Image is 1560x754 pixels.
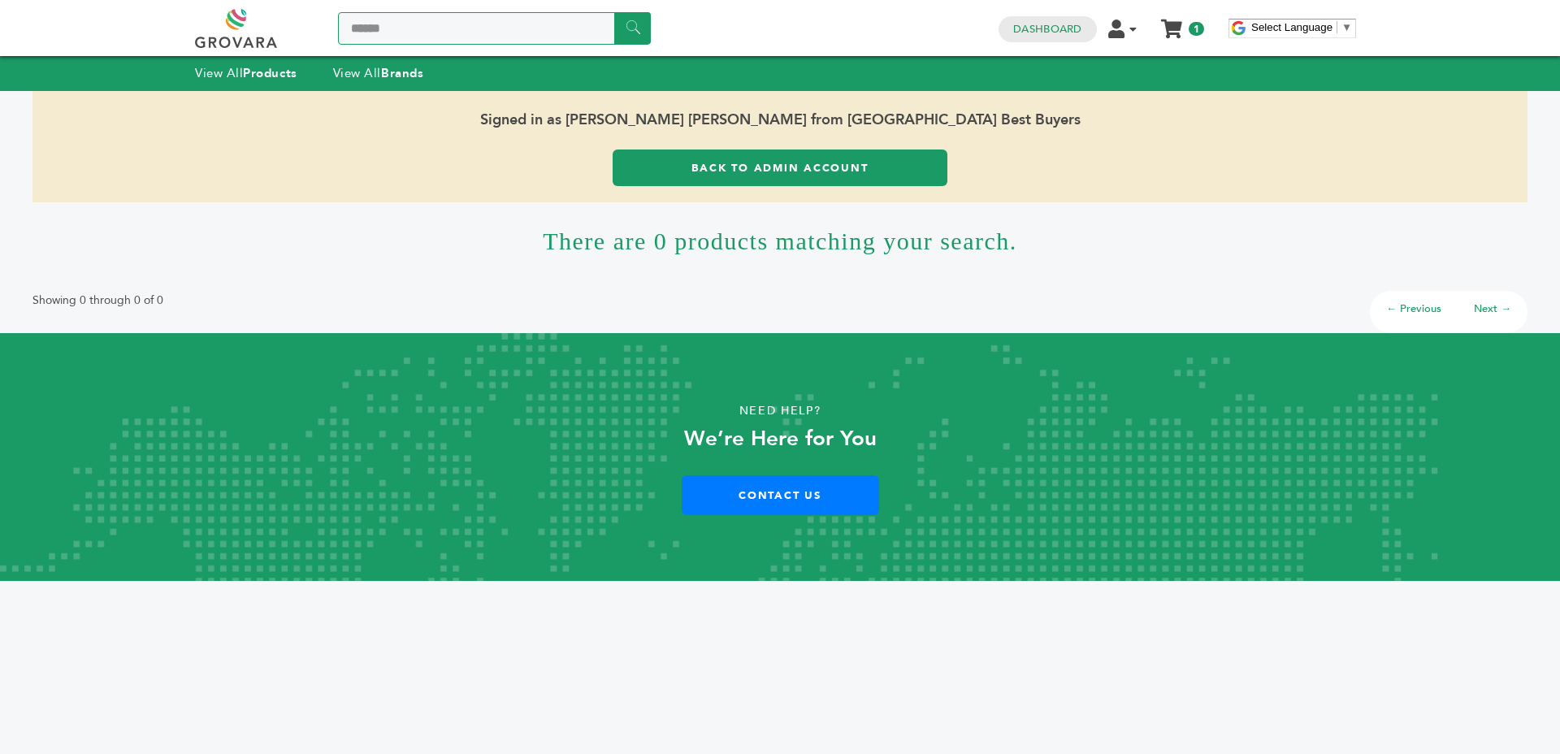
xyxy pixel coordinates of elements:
[78,399,1482,423] p: Need Help?
[338,12,651,45] input: Search a product or brand...
[1163,15,1181,32] a: My Cart
[333,65,424,81] a: View AllBrands
[381,65,423,81] strong: Brands
[1341,21,1352,33] span: ▼
[32,202,1527,279] h1: There are 0 products matching your search.
[1386,301,1441,316] a: ← Previous
[1251,21,1332,33] span: Select Language
[682,475,879,515] a: Contact Us
[243,65,297,81] strong: Products
[1337,21,1337,33] span: ​
[1013,22,1081,37] a: Dashboard
[684,424,877,453] strong: We’re Here for You
[195,65,297,81] a: View AllProducts
[1474,301,1511,316] a: Next →
[32,291,163,310] p: Showing 0 through 0 of 0
[1189,22,1204,36] span: 1
[613,149,947,186] a: Back to Admin Account
[32,91,1527,149] span: Signed in as [PERSON_NAME] [PERSON_NAME] from [GEOGRAPHIC_DATA] Best Buyers
[1251,21,1352,33] a: Select Language​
